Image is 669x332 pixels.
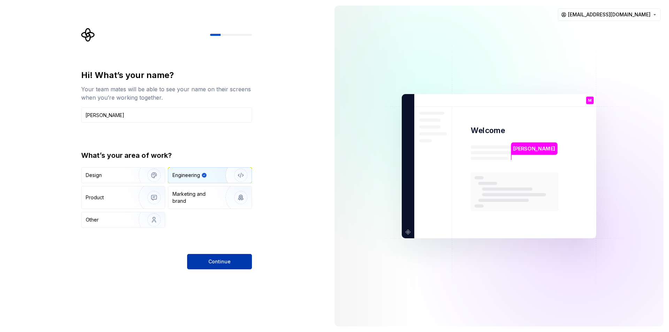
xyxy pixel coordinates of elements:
[86,172,102,179] div: Design
[81,107,252,123] input: Han Solo
[208,258,231,265] span: Continue
[86,216,99,223] div: Other
[187,254,252,269] button: Continue
[81,70,252,81] div: Hi! What’s your name?
[588,98,592,102] p: M
[81,150,252,160] div: What’s your area of work?
[172,172,200,179] div: Engineering
[558,8,661,21] button: [EMAIL_ADDRESS][DOMAIN_NAME]
[568,11,651,18] span: [EMAIL_ADDRESS][DOMAIN_NAME]
[513,145,555,152] p: [PERSON_NAME]
[81,85,252,102] div: Your team mates will be able to see your name on their screens when you’re working together.
[471,125,505,136] p: Welcome
[81,28,95,42] svg: Supernova Logo
[172,191,220,204] div: Marketing and brand
[86,194,104,201] div: Product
